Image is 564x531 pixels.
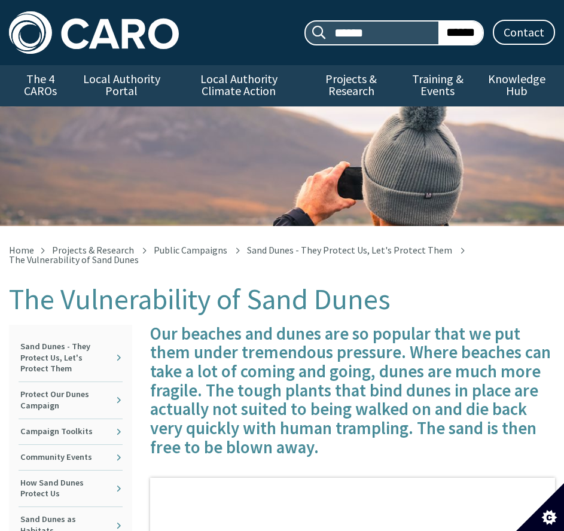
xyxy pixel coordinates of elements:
[19,334,123,382] a: Sand Dunes - They Protect Us, Let's Protect Them
[150,325,555,457] h4: Our beaches and dunes are so popular that we put them under tremendous pressure. Where beaches ca...
[9,244,34,256] a: Home
[478,65,555,106] a: Knowledge Hub
[172,65,306,106] a: Local Authority Climate Action
[19,382,123,419] a: Protect Our Dunes Campaign
[247,244,452,256] a: Sand Dunes - They Protect Us, Let's Protect Them
[71,65,172,106] a: Local Authority Portal
[9,65,71,106] a: The 4 CAROs
[19,419,123,444] a: Campaign Toolkits
[9,11,179,54] img: Caro logo
[397,65,479,106] a: Training & Events
[19,471,123,507] a: How Sand Dunes Protect Us
[154,244,227,256] a: Public Campaigns
[9,283,555,315] h1: The Vulnerability of Sand Dunes
[493,20,555,45] a: Contact
[516,483,564,531] button: Set cookie preferences
[306,65,397,106] a: Projects & Research
[19,445,123,470] a: Community Events
[52,244,134,256] a: Projects & Research
[9,254,139,265] span: The Vulnerability of Sand Dunes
